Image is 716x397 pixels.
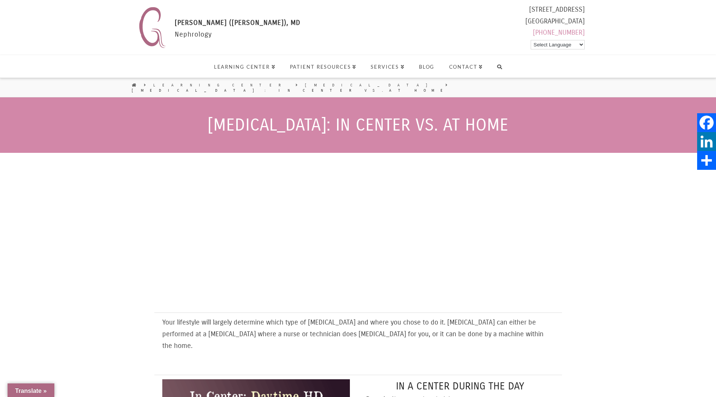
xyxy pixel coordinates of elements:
p: Your lifestyle will largely determine which type of [MEDICAL_DATA] and where you chose to do it. ... [162,317,554,351]
div: Nephrology [175,17,300,51]
a: Learning Center [153,83,288,88]
span: Learning Center [214,65,276,69]
img: Nephrology [136,4,169,51]
a: LinkedIn [697,132,716,151]
span: Contact [449,65,483,69]
div: [STREET_ADDRESS] [GEOGRAPHIC_DATA] [525,4,585,42]
a: Learning Center [206,55,282,78]
h5: In a center during the day [366,379,554,394]
a: [PHONE_NUMBER] [533,28,585,37]
span: Translate » [15,388,47,394]
span: Patient Resources [290,65,356,69]
a: Contact [442,55,490,78]
a: Blog [411,55,442,78]
select: Language Translate Widget [531,40,585,49]
div: Powered by [525,38,585,51]
a: [MEDICAL_DATA]: In Center vs. At Home [132,88,450,93]
a: Facebook [697,113,716,132]
span: Blog [419,65,435,69]
span: Services [371,65,405,69]
a: Services [363,55,411,78]
a: Patient Resources [282,55,363,78]
span: [PERSON_NAME] ([PERSON_NAME]), MD [175,18,300,27]
a: [MEDICAL_DATA] [305,83,438,88]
